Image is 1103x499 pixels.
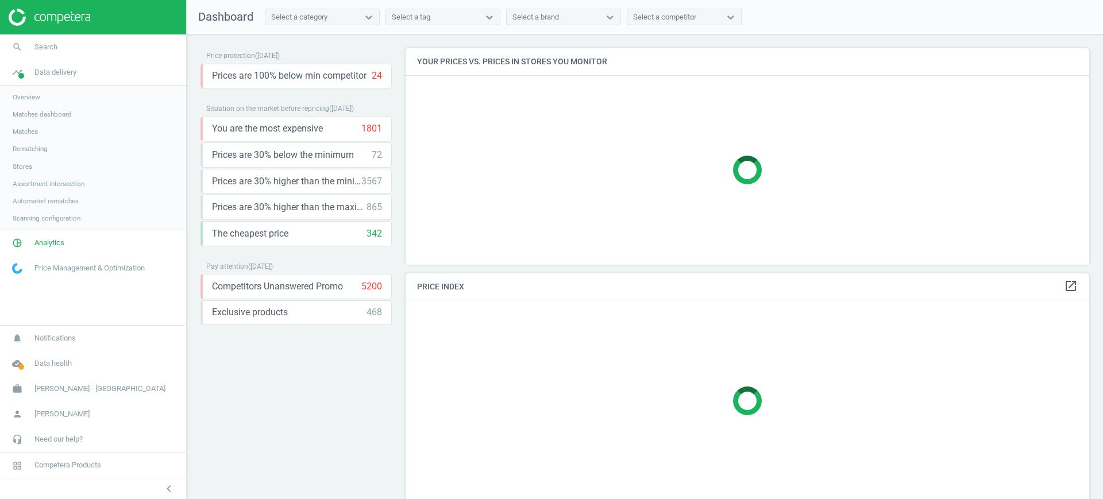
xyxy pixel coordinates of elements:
[12,263,22,274] img: wGWNvw8QSZomAAAAABJRU5ErkJggg==
[13,110,72,119] span: Matches dashboard
[34,460,101,470] span: Competera Products
[372,69,382,82] div: 24
[13,196,79,206] span: Automated rematches
[6,403,28,425] i: person
[367,227,382,240] div: 342
[6,327,28,349] i: notifications
[271,12,327,22] div: Select a category
[155,481,183,496] button: chevron_left
[206,105,329,113] span: Situation on the market before repricing
[6,378,28,400] i: work
[212,280,343,293] span: Competitors Unanswered Promo
[13,214,80,223] span: Scanning configuration
[6,61,28,83] i: timeline
[1064,279,1078,293] i: open_in_new
[13,127,38,136] span: Matches
[198,10,253,24] span: Dashboard
[34,409,90,419] span: [PERSON_NAME]
[13,179,84,188] span: Assortment intersection
[6,36,28,58] i: search
[406,273,1089,300] h4: Price Index
[34,434,83,444] span: Need our help?
[329,105,354,113] span: ( [DATE] )
[13,144,48,153] span: Rematching
[212,122,323,135] span: You are the most expensive
[162,482,176,496] i: chevron_left
[212,201,367,214] span: Prices are 30% higher than the maximal
[248,262,273,270] span: ( [DATE] )
[34,263,145,273] span: Price Management & Optimization
[6,428,28,450] i: headset_mic
[212,69,367,82] span: Prices are 100% below min competitor
[34,333,76,343] span: Notifications
[1064,279,1078,294] a: open_in_new
[367,306,382,319] div: 468
[255,52,280,60] span: ( [DATE] )
[212,306,288,319] span: Exclusive products
[406,48,1089,75] h4: Your prices vs. prices in stores you monitor
[34,358,72,369] span: Data health
[212,149,354,161] span: Prices are 30% below the minimum
[212,227,288,240] span: The cheapest price
[361,122,382,135] div: 1801
[361,280,382,293] div: 5200
[6,232,28,254] i: pie_chart_outlined
[9,9,90,26] img: ajHJNr6hYgQAAAAASUVORK5CYII=
[372,149,382,161] div: 72
[206,262,248,270] span: Pay attention
[361,175,382,188] div: 3567
[13,92,40,102] span: Overview
[392,12,430,22] div: Select a tag
[206,52,255,60] span: Price protection
[512,12,559,22] div: Select a brand
[34,67,76,78] span: Data delivery
[13,162,32,171] span: Stores
[212,175,361,188] span: Prices are 30% higher than the minimum
[34,42,57,52] span: Search
[6,353,28,374] i: cloud_done
[34,238,64,248] span: Analytics
[34,384,165,394] span: [PERSON_NAME] - [GEOGRAPHIC_DATA]
[633,12,696,22] div: Select a competitor
[367,201,382,214] div: 865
